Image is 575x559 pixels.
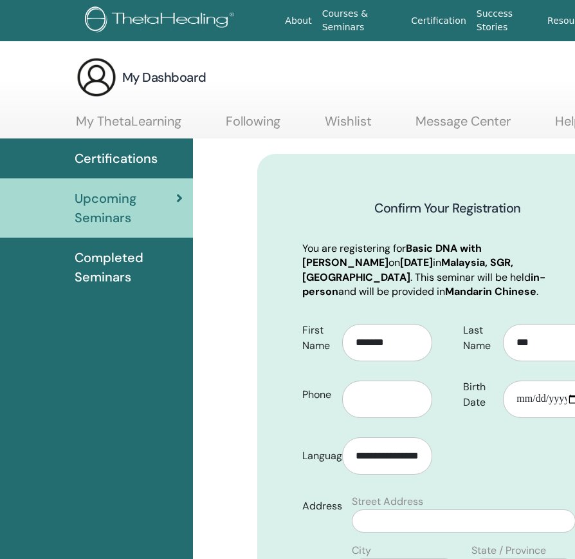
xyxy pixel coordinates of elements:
span: Completed Seminars [75,248,183,287]
a: About [280,9,316,33]
label: State / Province [471,543,546,558]
label: Language [293,444,342,468]
a: Success Stories [471,2,542,39]
label: Last Name [453,318,503,358]
label: City [352,543,371,558]
a: Courses & Seminars [317,2,406,39]
h3: My Dashboard [122,68,206,86]
label: First Name [293,318,342,358]
span: Certifications [75,149,158,168]
b: in-person [302,270,545,298]
b: [DATE] [400,256,433,269]
a: Wishlist [325,113,372,138]
label: Street Address [352,494,423,509]
b: Mandarin Chinese [445,285,536,298]
label: Birth Date [453,375,503,415]
a: Following [226,113,280,138]
img: logo.png [85,6,239,35]
img: generic-user-icon.jpg [76,57,117,98]
b: Basic DNA with [PERSON_NAME] [302,242,482,269]
label: Address [293,494,344,518]
a: My ThetaLearning [76,113,181,138]
a: Message Center [415,113,511,138]
b: Malaysia, SGR, [GEOGRAPHIC_DATA] [302,256,513,283]
span: Upcoming Seminars [75,189,176,227]
label: Phone [293,383,342,407]
a: Certification [406,9,471,33]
